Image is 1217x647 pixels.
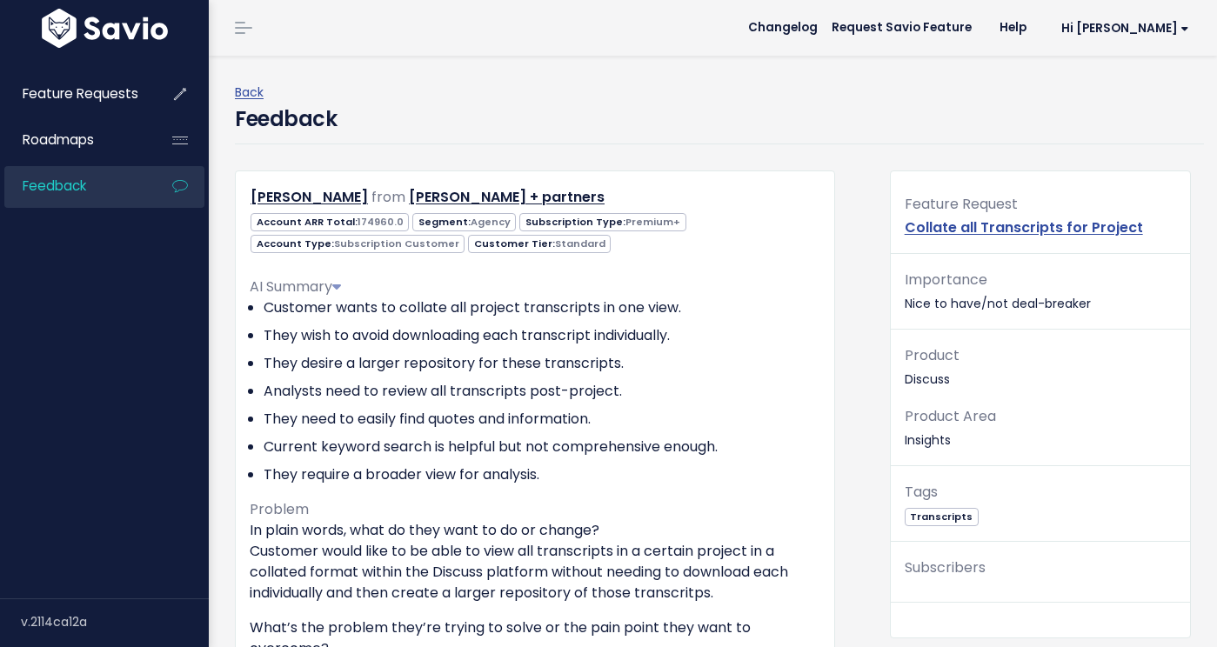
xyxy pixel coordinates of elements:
[519,213,685,231] span: Subscription Type:
[905,270,987,290] span: Importance
[23,130,94,149] span: Roadmaps
[905,344,1176,390] p: Discuss
[905,557,986,577] span: Subscribers
[4,120,144,160] a: Roadmaps
[264,464,820,485] li: They require a broader view for analysis.
[264,381,820,402] li: Analysts need to review all transcripts post-project.
[905,268,1176,315] p: Nice to have/not deal-breaker
[250,277,341,297] span: AI Summary
[235,103,337,135] h4: Feedback
[264,353,820,374] li: They desire a larger repository for these transcripts.
[905,404,1176,451] p: Insights
[905,507,979,524] a: Transcripts
[905,194,1018,214] span: Feature Request
[23,84,138,103] span: Feature Requests
[251,187,368,207] a: [PERSON_NAME]
[748,22,818,34] span: Changelog
[471,215,511,229] span: Agency
[409,187,605,207] a: [PERSON_NAME] + partners
[250,499,309,519] span: Problem
[905,482,938,502] span: Tags
[264,409,820,430] li: They need to easily find quotes and information.
[371,187,405,207] span: from
[905,406,996,426] span: Product Area
[358,215,404,229] span: 174960.0
[250,520,820,604] p: In plain words, what do they want to do or change? Customer would like to be able to view all tra...
[986,15,1040,41] a: Help
[818,15,986,41] a: Request Savio Feature
[1061,22,1189,35] span: Hi [PERSON_NAME]
[905,217,1143,237] a: Collate all Transcripts for Project
[905,508,979,526] span: Transcripts
[625,215,680,229] span: Premium+
[251,235,465,253] span: Account Type:
[905,345,960,365] span: Product
[412,213,516,231] span: Segment:
[1040,15,1203,42] a: Hi [PERSON_NAME]
[468,235,611,253] span: Customer Tier:
[264,437,820,457] li: Current keyword search is helpful but not comprehensive enough.
[4,166,144,206] a: Feedback
[251,213,409,231] span: Account ARR Total:
[4,74,144,114] a: Feature Requests
[334,237,459,250] span: Subscription Customer
[555,237,605,250] span: Standard
[21,599,209,644] div: v.2114ca12a
[264,325,820,346] li: They wish to avoid downloading each transcript individually.
[37,9,172,48] img: logo-white.9d6f32f41409.svg
[235,83,264,101] a: Back
[23,177,86,195] span: Feedback
[264,297,820,318] li: Customer wants to collate all project transcripts in one view.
